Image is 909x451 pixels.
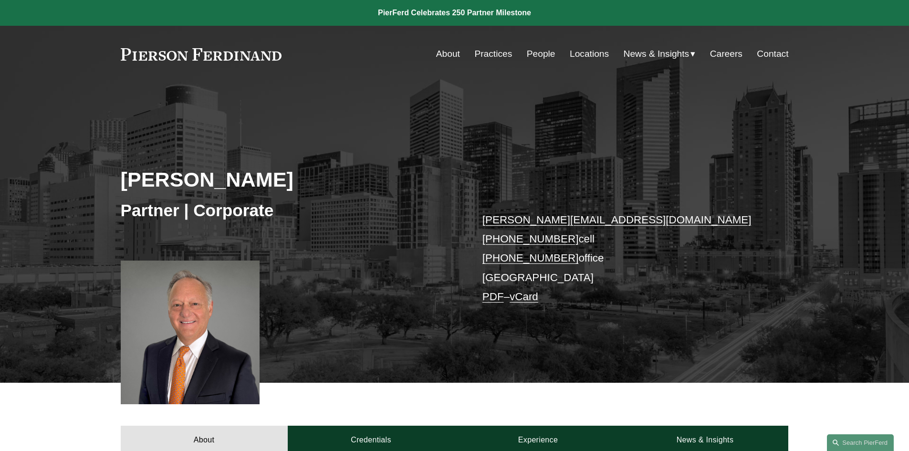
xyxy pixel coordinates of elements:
[570,45,609,63] a: Locations
[527,45,555,63] a: People
[121,167,455,192] h2: [PERSON_NAME]
[624,46,690,63] span: News & Insights
[827,434,894,451] a: Search this site
[482,233,579,245] a: [PHONE_NUMBER]
[710,45,742,63] a: Careers
[482,252,579,264] a: [PHONE_NUMBER]
[510,291,538,303] a: vCard
[482,291,504,303] a: PDF
[482,210,761,307] p: cell office [GEOGRAPHIC_DATA] –
[624,45,696,63] a: folder dropdown
[757,45,788,63] a: Contact
[121,200,455,221] h3: Partner | Corporate
[474,45,512,63] a: Practices
[482,214,752,226] a: [PERSON_NAME][EMAIL_ADDRESS][DOMAIN_NAME]
[436,45,460,63] a: About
